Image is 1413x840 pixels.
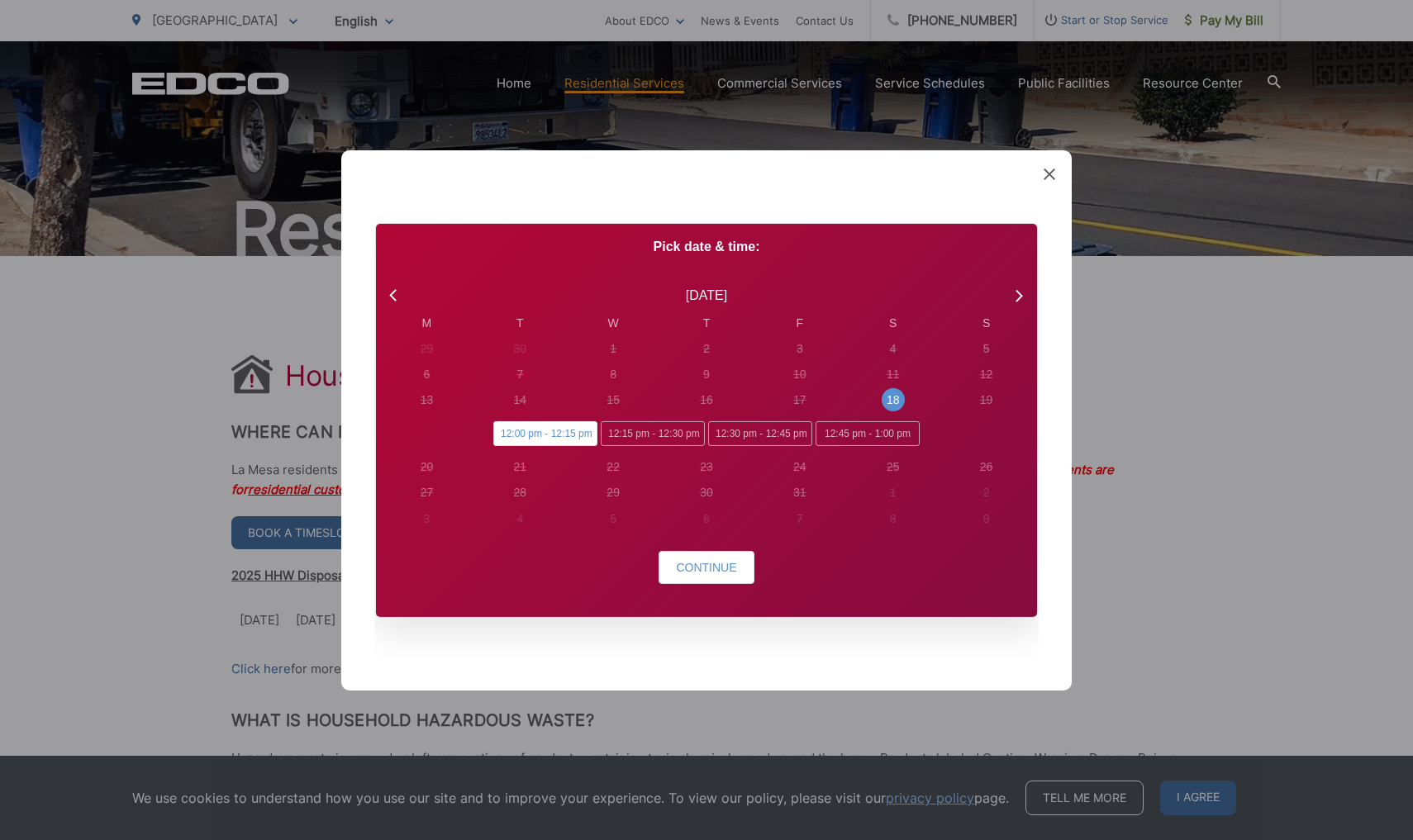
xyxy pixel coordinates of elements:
[983,510,990,527] div: 9
[980,392,993,409] div: 19
[607,484,620,501] div: 29
[797,510,803,527] div: 7
[700,458,713,476] div: 23
[516,366,523,383] div: 7
[686,285,727,305] div: [DATE]
[983,484,990,501] div: 2
[676,561,736,574] span: Continue
[700,392,713,409] div: 16
[424,510,431,527] div: 3
[659,551,754,584] button: Continue
[421,484,434,501] div: 27
[376,236,1037,256] p: Pick date & time:
[380,314,473,331] div: M
[793,366,806,383] div: 10
[607,458,620,476] div: 22
[816,421,920,446] span: 12:45 pm - 1:00 pm
[607,392,620,409] div: 15
[610,510,616,527] div: 5
[890,484,897,501] div: 1
[660,314,754,331] div: T
[846,314,940,331] div: S
[793,484,806,501] div: 31
[983,340,990,358] div: 5
[887,392,900,409] div: 18
[610,340,616,358] div: 1
[980,366,993,383] div: 12
[473,314,567,331] div: T
[980,458,993,476] div: 26
[793,458,806,476] div: 24
[887,458,900,476] div: 25
[601,421,705,446] span: 12:15 pm - 12:30 pm
[708,421,812,446] span: 12:30 pm - 12:45 pm
[793,392,806,409] div: 17
[703,340,710,358] div: 2
[513,458,526,476] div: 21
[700,484,713,501] div: 30
[753,314,846,331] div: F
[421,392,434,409] div: 13
[890,340,897,358] div: 4
[493,421,597,446] span: 12:00 pm - 12:15 pm
[421,340,434,358] div: 29
[610,366,616,383] div: 8
[797,340,803,358] div: 3
[424,366,431,383] div: 6
[516,510,523,527] div: 4
[513,484,526,501] div: 28
[513,392,526,409] div: 14
[887,366,900,383] div: 11
[421,458,434,476] div: 20
[890,510,897,527] div: 8
[513,340,526,358] div: 30
[940,314,1033,331] div: S
[703,510,710,527] div: 6
[703,366,710,383] div: 9
[567,314,660,331] div: W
